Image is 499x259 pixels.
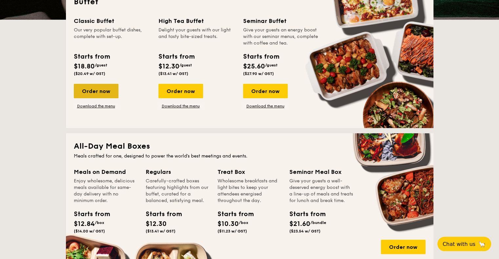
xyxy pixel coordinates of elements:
div: Order now [158,84,203,98]
div: Meals crafted for one, designed to power the world's best meetings and events. [74,153,426,159]
div: Order now [381,240,426,254]
div: Starts from [218,209,247,219]
span: /box [239,220,248,225]
div: Starts from [146,209,175,219]
span: $12.30 [158,63,179,70]
div: Classic Buffet [74,16,151,26]
span: /box [95,220,104,225]
span: ($13.41 w/ GST) [146,229,176,233]
div: Starts from [243,52,279,62]
span: /guest [265,63,278,67]
div: High Tea Buffet [158,16,235,26]
a: Download the menu [158,103,203,109]
span: $25.60 [243,63,265,70]
span: /bundle [310,220,326,225]
span: $12.30 [146,220,167,228]
span: $12.84 [74,220,95,228]
div: Meals on Demand [74,167,138,176]
div: Give your guests an energy boost with our seminar menus, complete with coffee and tea. [243,27,320,46]
div: Starts from [158,52,194,62]
div: Regulars [146,167,210,176]
div: Enjoy wholesome, delicious meals available for same-day delivery with no minimum order. [74,178,138,204]
a: Download the menu [243,103,288,109]
span: ($11.23 w/ GST) [218,229,247,233]
span: 🦙 [478,240,486,248]
span: ($27.90 w/ GST) [243,71,274,76]
span: Chat with us [443,241,475,247]
div: Give your guests a well-deserved energy boost with a line-up of meals and treats for lunch and br... [289,178,353,204]
span: $21.60 [289,220,310,228]
div: Starts from [74,209,103,219]
span: ($14.00 w/ GST) [74,229,105,233]
div: Delight your guests with our light and tasty bite-sized treats. [158,27,235,46]
div: Seminar Meal Box [289,167,353,176]
div: Starts from [74,52,110,62]
div: Starts from [289,209,319,219]
span: /guest [95,63,107,67]
div: Treat Box [218,167,281,176]
div: Order now [243,84,288,98]
div: Our very popular buffet dishes, complete with set-up. [74,27,151,46]
span: ($13.41 w/ GST) [158,71,188,76]
span: $10.30 [218,220,239,228]
h2: All-Day Meal Boxes [74,141,426,152]
div: Seminar Buffet [243,16,320,26]
span: $18.80 [74,63,95,70]
span: ($20.49 w/ GST) [74,71,105,76]
a: Download the menu [74,103,118,109]
div: Order now [74,84,118,98]
div: Wholesome breakfasts and light bites to keep your attendees energised throughout the day. [218,178,281,204]
span: /guest [179,63,192,67]
button: Chat with us🦙 [437,237,491,251]
div: Carefully-crafted boxes featuring highlights from our buffet, curated for a balanced, satisfying ... [146,178,210,204]
span: ($23.54 w/ GST) [289,229,321,233]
